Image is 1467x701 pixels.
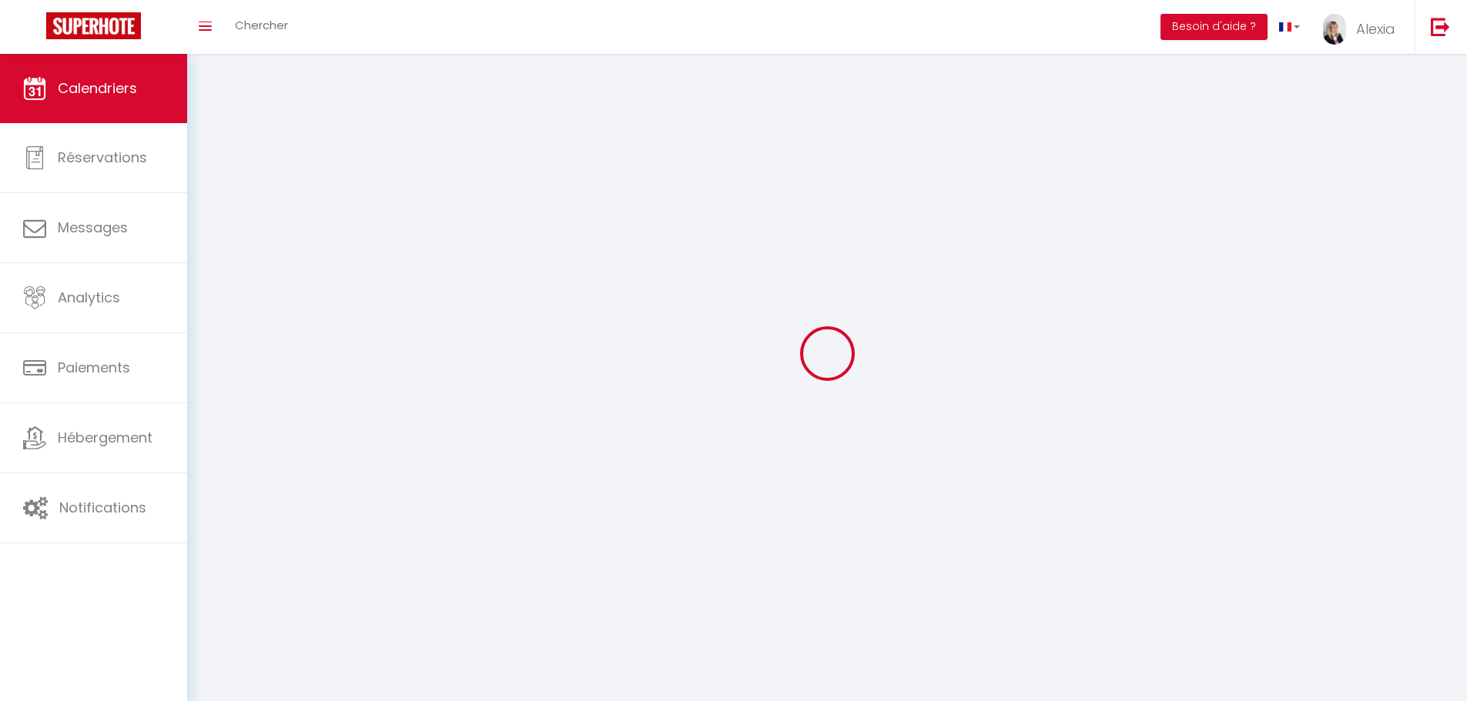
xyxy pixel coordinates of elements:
span: Calendriers [58,78,137,98]
span: Réservations [58,148,147,167]
button: Besoin d'aide ? [1161,14,1268,40]
span: Chercher [235,17,288,33]
span: Paiements [58,358,130,377]
img: ... [1323,14,1346,45]
span: Analytics [58,288,120,307]
img: logout [1431,17,1450,36]
img: Super Booking [46,12,141,39]
span: Messages [58,218,128,237]
span: Hébergement [58,428,152,447]
span: Alexia [1356,19,1395,38]
span: Notifications [59,498,146,517]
